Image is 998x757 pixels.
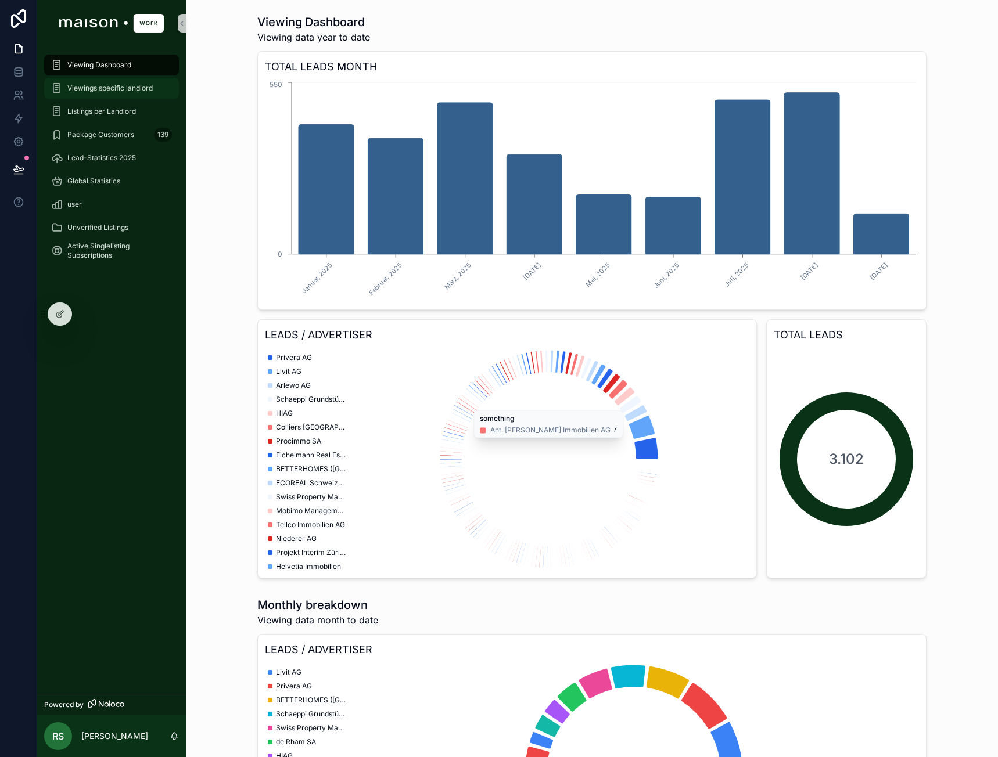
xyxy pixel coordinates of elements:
span: Tellco Immobilien AG [276,520,345,529]
span: Listings per Landlord [67,107,136,116]
span: de Rham SA [276,737,316,747]
span: Schaeppi Grundstücke AG [276,709,346,719]
text: [DATE] [868,261,889,282]
span: Livit AG [276,668,301,677]
span: RS [52,729,64,743]
span: Viewing data year to date [257,30,370,44]
text: Februar, 2025 [367,261,403,297]
img: App logo [59,14,164,33]
span: Swiss Property Management AG [276,492,346,502]
span: Procimmo SA [276,437,321,446]
span: Arlewo AG [276,381,311,390]
span: Livit AG [276,367,301,376]
span: Projekt Interim Zürich GmbH [276,548,346,557]
text: März, 2025 [443,261,473,291]
span: Viewing data month to date [257,613,378,627]
a: Powered by [37,694,186,715]
text: Januar, 2025 [300,261,335,295]
h1: Monthly breakdown [257,597,378,613]
a: Package Customers139 [44,124,179,145]
a: user [44,194,179,215]
text: [DATE] [521,261,542,282]
a: Global Statistics [44,171,179,192]
span: Powered by [44,700,84,709]
text: [DATE] [799,261,820,282]
span: Schaeppi Grundstücke AG [276,395,346,404]
tspan: 0 [278,250,282,258]
span: Helvetia Immobilien [276,562,341,571]
a: Listings per Landlord [44,101,179,122]
a: Active Singlelisting Subscriptions [44,240,179,261]
span: Active Singlelisting Subscriptions [67,241,167,260]
h3: TOTAL LEADS [774,327,919,343]
span: Privera AG [276,682,312,691]
h1: Viewing Dashboard [257,14,370,30]
span: 3.102 [829,450,864,468]
span: Privera AG [276,353,312,362]
span: Package Customers [67,130,134,139]
p: [PERSON_NAME] [81,730,148,742]
span: user [67,200,82,209]
h3: LEADS / ADVERTISER [265,641,919,658]
span: ECOREAL Schweizerische Immobilien Anlagestiftung [276,478,346,488]
div: 139 [154,128,172,142]
span: Global Statistics [67,176,120,186]
span: BETTERHOMES ([GEOGRAPHIC_DATA]) AG [276,464,346,474]
div: chart [265,348,749,571]
a: Viewings specific landlord [44,78,179,99]
span: Swiss Property Management AG [276,723,346,733]
span: Viewings specific landlord [67,84,153,93]
text: Juli, 2025 [723,261,750,288]
div: chart [265,80,919,302]
span: Colliers [GEOGRAPHIC_DATA] AG [276,423,346,432]
span: HIAG [276,409,293,418]
text: Juni, 2025 [652,261,681,290]
a: Viewing Dashboard [44,55,179,75]
span: Eichelmann Real Estate GmbH [276,450,346,460]
span: Lead-Statistics 2025 [67,153,136,163]
span: Niederer AG [276,534,317,543]
h3: LEADS / ADVERTISER [265,327,749,343]
span: BETTERHOMES ([GEOGRAPHIC_DATA]) AG [276,695,346,705]
h3: TOTAL LEADS MONTH [265,59,919,75]
tspan: 550 [270,80,282,89]
div: scrollable content [37,46,186,276]
a: Unverified Listings [44,217,179,238]
span: Mobimo Management AG [276,506,346,516]
span: Viewing Dashboard [67,60,131,70]
text: Mai, 2025 [584,261,612,288]
span: Unverified Listings [67,223,128,232]
a: Lead-Statistics 2025 [44,147,179,168]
